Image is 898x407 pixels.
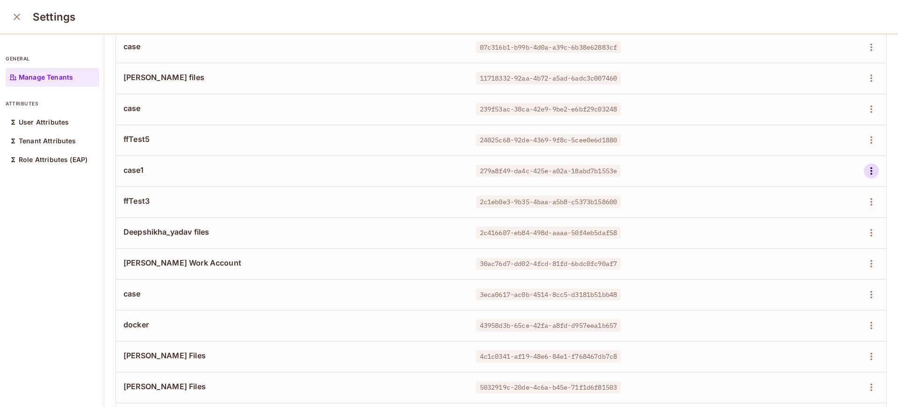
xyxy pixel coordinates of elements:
[476,289,621,301] span: 3eca0617-ac0b-4514-8cc5-d3181b51bb48
[123,350,461,361] span: [PERSON_NAME] Files
[123,103,461,113] span: case
[123,227,461,237] span: Deepshikha_yadav files
[123,319,461,330] span: docker
[19,118,69,126] p: User Attributes
[123,289,461,299] span: case
[123,381,461,392] span: [PERSON_NAME] Files
[19,137,76,145] p: Tenant Attributes
[476,41,621,53] span: 07c316b1-b99b-4d0a-a39c-6b38e62883cf
[476,165,621,177] span: 279a8f49-da4c-425e-a02a-18abd7b1553e
[476,258,621,270] span: 30ac76d7-dd02-4fcd-81fd-6bdc0fc90af7
[33,10,75,23] h3: Settings
[19,156,87,163] p: Role Attributes (EAP)
[476,227,621,239] span: 2c416607-eb84-498d-aaaa-50f4eb5daf58
[476,319,621,332] span: 43958d3b-65ce-42fa-a8fd-d957eea1b657
[19,74,73,81] p: Manage Tenants
[6,55,99,62] p: general
[123,165,461,175] span: case1
[6,100,99,107] p: attributes
[476,103,621,115] span: 239f53ac-38ca-42e9-9be2-e6bf29c03248
[123,196,461,206] span: ffTest3
[7,7,26,26] button: close
[123,258,461,268] span: [PERSON_NAME] Work Account
[476,196,621,208] span: 2c1eb0e3-9b35-4baa-a5b8-c5373b158600
[476,134,621,146] span: 24025c68-92de-4369-9f8c-5cee0e6d1880
[476,72,621,84] span: 11718332-92aa-4b72-a5ad-6adc3c007460
[123,41,461,52] span: case
[476,381,621,393] span: 5032919c-20de-4c6a-b45e-71f1d6f81503
[123,72,461,82] span: [PERSON_NAME] files
[476,350,621,363] span: 4c1c0341-af19-48e6-84e1-f768467db7c8
[123,134,461,144] span: ffTest5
